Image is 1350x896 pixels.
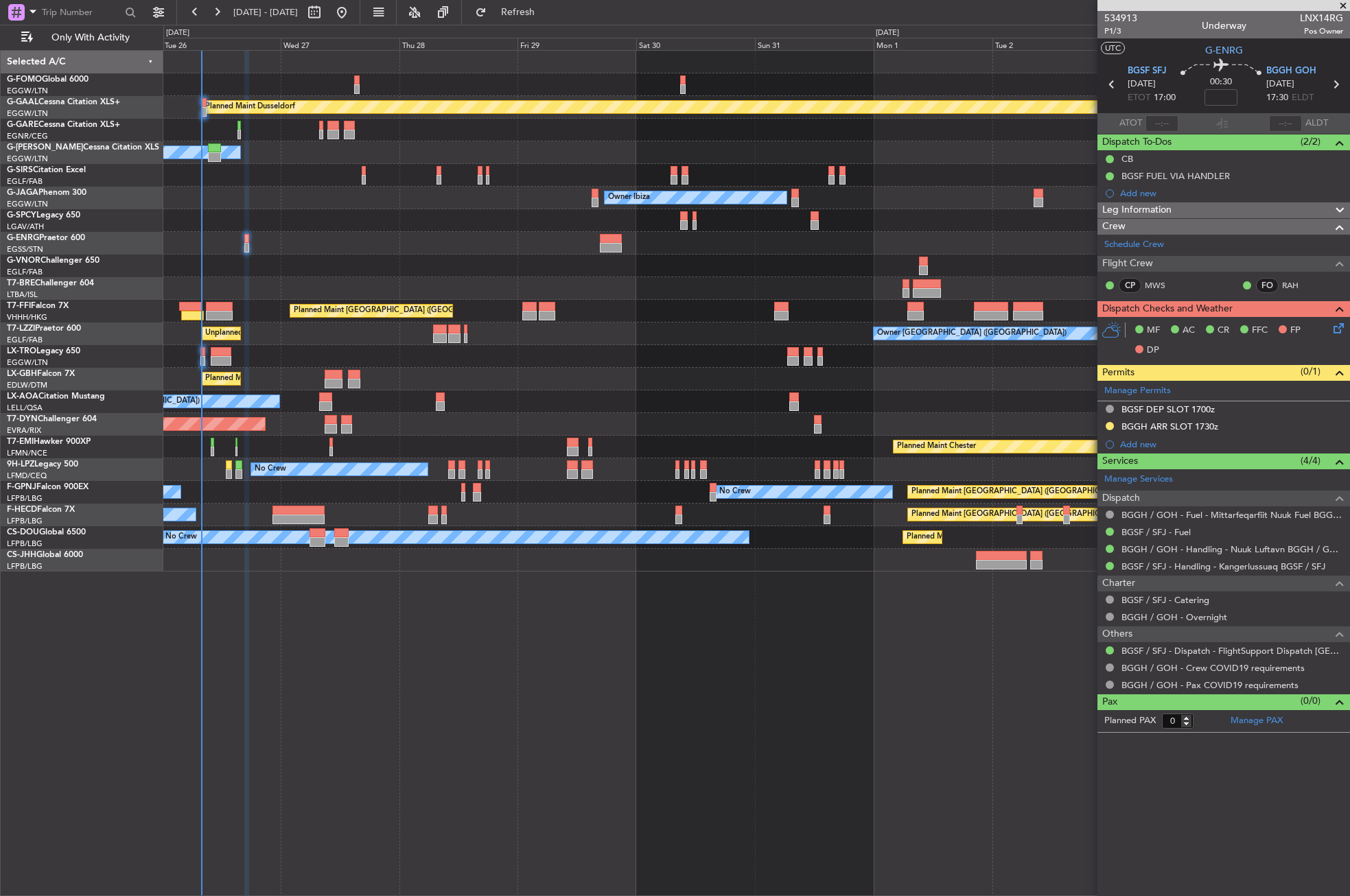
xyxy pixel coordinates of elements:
[1119,117,1142,130] span: ATOT
[7,347,36,355] span: LX-TRO
[7,438,91,446] a: T7-EMIHawker 900XP
[255,459,286,480] div: No Crew
[1121,526,1191,538] a: BGSF / SFJ - Fuel
[876,27,899,39] div: [DATE]
[517,38,636,50] div: Fri 29
[205,368,358,389] div: Planned Maint Nice ([GEOGRAPHIC_DATA])
[7,483,36,491] span: F-GPNJ
[7,98,38,106] span: G-GAAL
[15,27,149,49] button: Only With Activity
[7,357,48,368] a: EGGW/LTN
[489,8,547,17] span: Refresh
[7,448,47,458] a: LFMN/NCE
[42,2,121,23] input: Trip Number
[1121,509,1343,521] a: BGGH / GOH - Fuel - Mittarfeqarfiit Nuuk Fuel BGGH / GOH
[7,403,43,413] a: LELL/QSA
[1120,438,1343,450] div: Add new
[7,551,83,559] a: CS-JHHGlobal 6000
[7,143,83,152] span: G-[PERSON_NAME]
[7,302,69,310] a: T7-FFIFalcon 7X
[7,244,43,255] a: EGSS/STN
[7,189,86,197] a: G-JAGAPhenom 300
[1121,170,1230,182] div: BGSF FUEL VIA HANDLER
[7,75,89,84] a: G-FOMOGlobal 6000
[1104,25,1137,37] span: P1/3
[1147,344,1159,357] span: DP
[1266,78,1294,91] span: [DATE]
[7,222,44,232] a: LGAV/ATH
[1154,91,1176,105] span: 17:00
[1145,115,1178,132] input: --:--
[1252,324,1268,338] span: FFC
[7,370,37,378] span: LX-GBH
[7,98,120,106] a: G-GAALCessna Citation XLS+
[399,38,518,50] div: Thu 28
[1102,576,1135,591] span: Charter
[897,436,976,457] div: Planned Maint Chester
[7,290,38,300] a: LTBA/ISL
[1119,278,1141,293] div: CP
[7,199,48,209] a: EGGW/LTN
[1301,694,1320,708] span: (0/0)
[1292,91,1314,105] span: ELDT
[469,1,551,23] button: Refresh
[7,506,37,514] span: F-HECD
[1121,403,1215,415] div: BGSF DEP SLOT 1700z
[7,211,80,220] a: G-SPCYLegacy 650
[7,325,35,333] span: T7-LZZI
[1301,364,1320,379] span: (0/1)
[1102,301,1233,317] span: Dispatch Checks and Weather
[1121,679,1299,691] a: BGGH / GOH - Pax COVID19 requirements
[7,539,43,549] a: LFPB/LBG
[7,86,48,96] a: EGGW/LTN
[1121,153,1133,165] div: CB
[7,143,159,152] a: G-[PERSON_NAME]Cessna Citation XLS
[1102,134,1172,150] span: Dispatch To-Dos
[1121,611,1227,623] a: BGGH / GOH - Overnight
[7,415,38,423] span: T7-DYN
[165,527,197,547] div: No Crew
[7,392,105,401] a: LX-AOACitation Mustang
[1300,11,1343,25] span: LNX14RG
[1102,626,1132,642] span: Others
[1266,91,1288,105] span: 17:30
[7,415,97,423] a: T7-DYNChallenger 604
[7,528,39,537] span: CS-DOU
[1120,187,1343,199] div: Add new
[1102,219,1126,235] span: Crew
[1128,64,1167,78] span: BGSF SFJ
[877,323,1067,344] div: Owner [GEOGRAPHIC_DATA] ([GEOGRAPHIC_DATA])
[7,121,120,129] a: G-GARECessna Citation XLS+
[7,561,43,571] a: LFPB/LBG
[636,38,755,50] div: Sat 30
[7,176,43,187] a: EGLF/FAB
[1266,64,1316,78] span: BGGH GOH
[907,527,1123,547] div: Planned Maint [GEOGRAPHIC_DATA] ([GEOGRAPHIC_DATA])
[1102,256,1153,272] span: Flight Crew
[1218,324,1229,338] span: CR
[7,516,43,526] a: LFPB/LBG
[7,471,47,481] a: LFMD/CEQ
[1104,11,1137,25] span: 534913
[1147,324,1160,338] span: MF
[7,493,43,504] a: LFPB/LBG
[7,460,34,469] span: 9H-LPZ
[1145,279,1176,292] a: MWS
[7,279,94,287] a: T7-BREChallenger 604
[1104,238,1164,252] a: Schedule Crew
[911,504,1128,525] div: Planned Maint [GEOGRAPHIC_DATA] ([GEOGRAPHIC_DATA])
[294,300,523,321] div: Planned Maint [GEOGRAPHIC_DATA] ([GEOGRAPHIC_DATA] Intl)
[7,189,38,197] span: G-JAGA
[911,482,1128,502] div: Planned Maint [GEOGRAPHIC_DATA] ([GEOGRAPHIC_DATA])
[1121,421,1218,432] div: BGGH ARR SLOT 1730z
[205,97,295,117] div: Planned Maint Dusseldorf
[7,121,38,129] span: G-GARE
[281,38,399,50] div: Wed 27
[7,75,42,84] span: G-FOMO
[1121,543,1343,555] a: BGGH / GOH - Handling - Nuuk Luftavn BGGH / GOH
[1102,365,1134,381] span: Permits
[1183,324,1195,338] span: AC
[7,483,89,491] a: F-GPNJFalcon 900EX
[1300,25,1343,37] span: Pos Owner
[1301,453,1320,468] span: (4/4)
